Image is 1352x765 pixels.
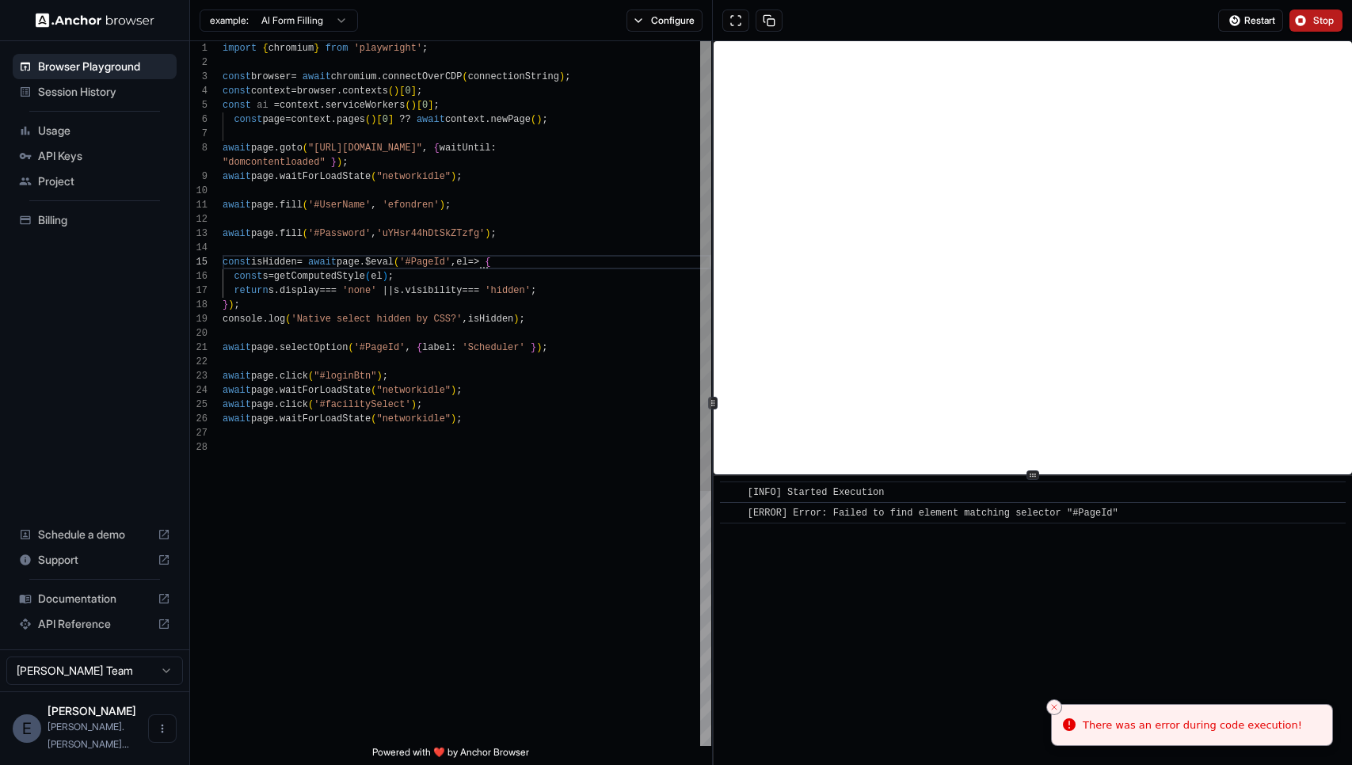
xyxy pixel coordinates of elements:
[190,284,208,298] div: 17
[411,100,417,111] span: )
[440,143,491,154] span: waitUntil
[326,100,406,111] span: serviceWorkers
[383,71,463,82] span: connectOverCDP
[274,271,365,282] span: getComputedStyle
[251,71,291,82] span: browser
[542,342,547,353] span: ;
[190,169,208,184] div: 9
[291,114,330,125] span: context
[190,412,208,426] div: 26
[314,371,376,382] span: "#loginBtn"
[38,59,170,74] span: Browser Playground
[190,398,208,412] div: 25
[303,200,308,211] span: (
[342,285,376,296] span: 'none'
[485,285,531,296] span: 'hidden'
[428,100,433,111] span: ]
[462,314,467,325] span: ,
[308,257,337,268] span: await
[520,314,525,325] span: ;
[251,143,274,154] span: page
[383,271,388,282] span: )
[285,114,291,125] span: =
[399,86,405,97] span: [
[314,399,410,410] span: '#facilitySelect'
[223,143,251,154] span: await
[190,212,208,226] div: 12
[274,385,280,396] span: .
[388,114,394,125] span: ]
[190,426,208,440] div: 27
[190,355,208,369] div: 22
[251,171,274,182] span: page
[223,157,326,168] span: "domcontentloaded"
[485,228,490,239] span: )
[354,43,422,54] span: 'playwright'
[434,100,440,111] span: ;
[513,314,519,325] span: )
[433,143,439,154] span: {
[383,371,388,382] span: ;
[451,342,456,353] span: :
[38,148,170,164] span: API Keys
[190,269,208,284] div: 16
[468,71,559,82] span: connectionString
[291,314,462,325] span: 'Native select hidden by CSS?'
[456,257,467,268] span: el
[280,413,371,424] span: waitForLoadState
[38,123,170,139] span: Usage
[728,505,736,521] span: ​
[417,100,422,111] span: [
[48,721,129,750] span: eric.n.fondren@gmail.com
[422,43,428,54] span: ;
[331,157,337,168] span: }
[190,184,208,198] div: 10
[251,371,274,382] span: page
[337,257,360,268] span: page
[190,141,208,155] div: 8
[13,586,177,611] div: Documentation
[38,552,151,568] span: Support
[280,200,303,211] span: fill
[1313,14,1335,27] span: Stop
[190,41,208,55] div: 1
[417,342,422,353] span: {
[491,143,497,154] span: :
[376,71,382,82] span: .
[280,385,371,396] span: waitForLoadState
[531,342,536,353] span: }
[417,86,422,97] span: ;
[342,86,388,97] span: contexts
[542,114,547,125] span: ;
[36,13,154,28] img: Anchor Logo
[291,71,296,82] span: =
[491,114,531,125] span: newPage
[728,485,736,500] span: ​
[223,171,251,182] span: await
[223,71,251,82] span: const
[360,257,365,268] span: .
[337,86,342,97] span: .
[468,257,479,268] span: =>
[190,127,208,141] div: 7
[303,228,308,239] span: (
[228,299,234,310] span: )
[468,314,514,325] span: isHidden
[291,86,296,97] span: =
[399,257,451,268] span: '#PageId'
[1244,14,1275,27] span: Restart
[417,114,445,125] span: await
[223,200,251,211] span: await
[280,100,319,111] span: context
[38,527,151,542] span: Schedule a demo
[190,70,208,84] div: 3
[38,84,170,100] span: Session History
[13,169,177,194] div: Project
[371,114,376,125] span: )
[376,385,451,396] span: "networkidle"
[331,114,337,125] span: .
[308,228,371,239] span: '#Password'
[274,100,280,111] span: =
[399,285,405,296] span: .
[13,54,177,79] div: Browser Playground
